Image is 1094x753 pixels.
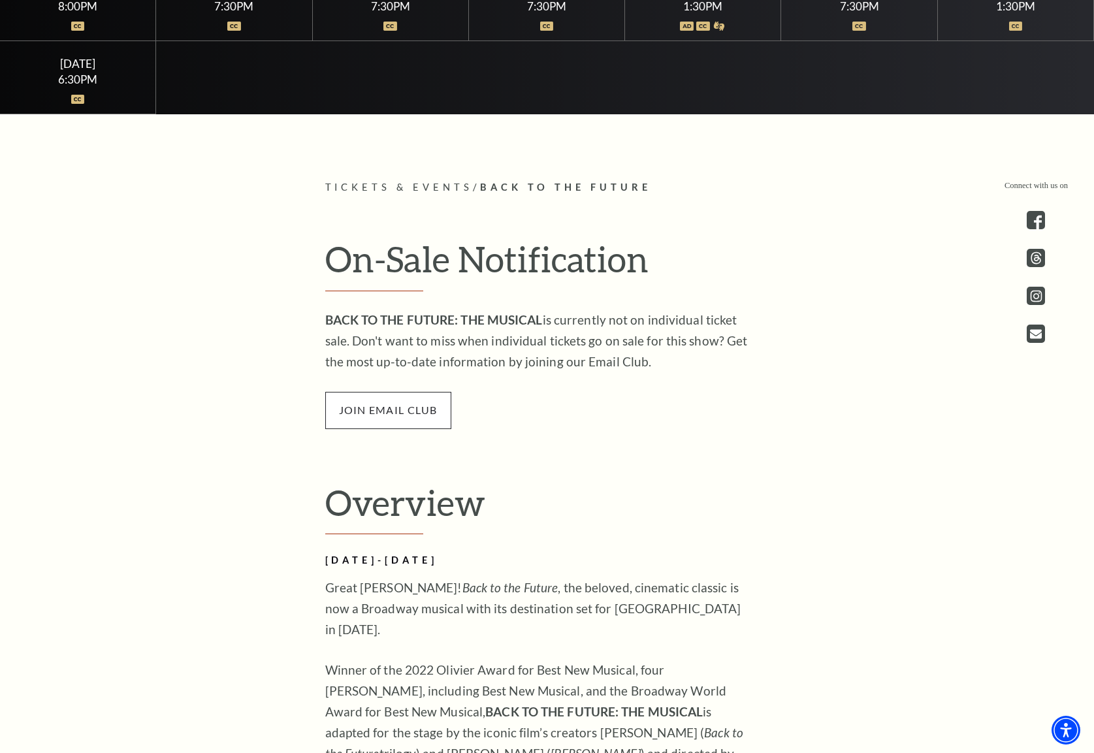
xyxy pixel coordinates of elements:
a: facebook - open in a new tab [1027,211,1045,229]
h2: [DATE]-[DATE] [325,553,750,569]
em: Back to the Future [462,580,558,595]
div: 1:30PM [641,1,765,12]
span: Back to the Future [480,182,651,193]
a: join email club [325,402,451,417]
strong: BACK TO THE FUTURE: THE MUSICAL [325,312,543,327]
a: threads.com - open in a new tab [1027,249,1045,267]
span: Tickets & Events [325,182,474,193]
div: [DATE] [16,57,140,71]
p: / [325,180,769,196]
div: 8:00PM [16,1,140,12]
div: 6:30PM [16,74,140,85]
div: 7:30PM [485,1,609,12]
div: Accessibility Menu [1052,716,1080,745]
span: join email club [325,392,451,428]
h2: Overview [325,481,769,535]
div: 7:30PM [797,1,922,12]
p: Great [PERSON_NAME]! , the beloved, cinematic classic is now a Broadway musical with its destinat... [325,577,750,640]
h2: On-Sale Notification [325,238,769,291]
p: Connect with us on [1005,180,1068,192]
a: instagram - open in a new tab [1027,287,1045,305]
div: 7:30PM [328,1,453,12]
div: 1:30PM [953,1,1078,12]
div: 7:30PM [172,1,297,12]
p: is currently not on individual ticket sale. Don't want to miss when individual tickets go on sale... [325,310,750,372]
strong: BACK TO THE FUTURE: THE MUSICAL [485,704,703,719]
a: Open this option - open in a new tab [1027,325,1045,343]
